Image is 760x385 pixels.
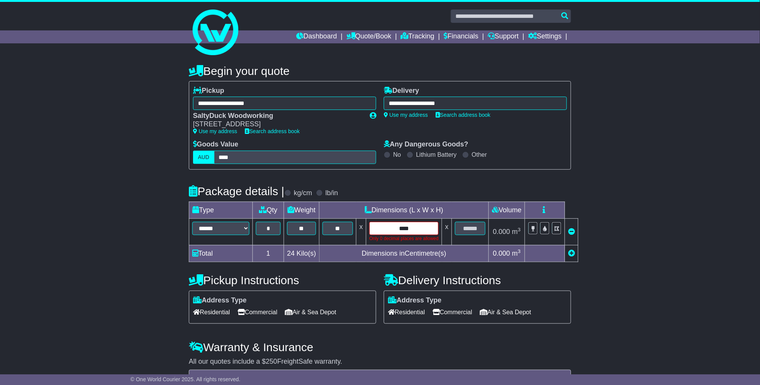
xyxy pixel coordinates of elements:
td: Weight [284,202,319,218]
span: Residential [193,306,230,318]
span: 24 [287,250,295,257]
label: Delivery [384,87,419,95]
label: Address Type [388,296,442,305]
label: Any Dangerous Goods? [384,140,468,149]
label: Goods Value [193,140,238,149]
a: Search address book [436,112,490,118]
td: x [356,218,366,245]
td: Qty [253,202,284,218]
td: Type [189,202,253,218]
label: AUD [193,151,214,164]
div: Only 0 decimal places are allowed [369,235,439,242]
span: Air & Sea Depot [285,306,337,318]
span: Commercial [238,306,277,318]
div: All our quotes include a $ FreightSafe warranty. [189,358,571,366]
td: Dimensions in Centimetre(s) [319,245,489,262]
a: Remove this item [568,228,575,235]
label: No [393,151,401,158]
h4: Warranty & Insurance [189,341,571,353]
div: [STREET_ADDRESS] [193,120,362,129]
a: Financials [444,30,479,43]
span: m [512,250,521,257]
div: SaltyDuck Woodworking [193,112,362,120]
span: m [512,228,521,235]
label: Address Type [193,296,247,305]
td: Dimensions (L x W x H) [319,202,489,218]
span: Commercial [433,306,472,318]
a: Add new item [568,250,575,257]
td: Kilo(s) [284,245,319,262]
a: Search address book [245,128,300,134]
span: Residential [388,306,425,318]
span: 0.000 [493,250,510,257]
label: Lithium Battery [416,151,457,158]
td: Volume [489,202,525,218]
a: Settings [528,30,562,43]
a: Dashboard [296,30,337,43]
span: © One World Courier 2025. All rights reserved. [131,376,241,382]
a: Quote/Book [346,30,391,43]
a: Support [488,30,519,43]
td: Total [189,245,253,262]
td: 1 [253,245,284,262]
h4: Pickup Instructions [189,274,376,286]
h4: Package details | [189,185,284,197]
label: lb/in [326,189,338,197]
sup: 3 [518,248,521,254]
label: Other [472,151,487,158]
td: x [442,218,452,245]
sup: 3 [518,227,521,232]
a: Use my address [384,112,428,118]
span: 250 [266,358,277,365]
a: Tracking [401,30,434,43]
label: kg/cm [294,189,312,197]
span: 0.000 [493,228,510,235]
label: Pickup [193,87,224,95]
h4: Begin your quote [189,65,571,77]
h4: Delivery Instructions [384,274,571,286]
span: Air & Sea Depot [480,306,532,318]
a: Use my address [193,128,237,134]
